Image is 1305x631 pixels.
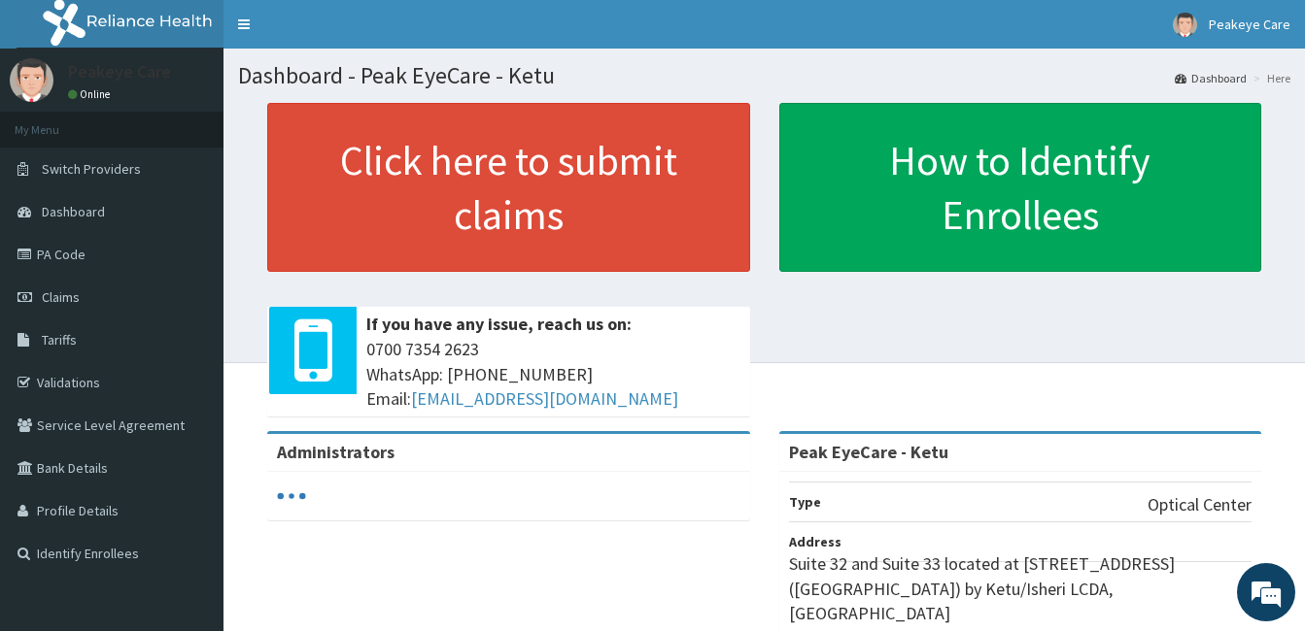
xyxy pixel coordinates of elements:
[267,103,750,272] a: Click here to submit claims
[1175,70,1247,86] a: Dashboard
[789,551,1253,626] p: Suite 32 and Suite 33 located at [STREET_ADDRESS] ([GEOGRAPHIC_DATA]) by Ketu/Isheri LCDA, [GEOGR...
[779,103,1262,272] a: How to Identify Enrollees
[277,482,306,511] svg: audio-loading
[68,87,115,101] a: Online
[42,331,77,349] span: Tariffs
[42,203,105,220] span: Dashboard
[10,58,53,102] img: User Image
[1209,16,1290,33] span: Peakeye Care
[411,387,678,410] a: [EMAIL_ADDRESS][DOMAIN_NAME]
[789,441,948,463] strong: Peak EyeCare - Ketu
[789,533,841,550] b: Address
[238,63,1290,88] h1: Dashboard - Peak EyeCare - Ketu
[789,493,821,511] b: Type
[366,313,632,335] b: If you have any issue, reach us on:
[1148,492,1252,517] p: Optical Center
[68,63,171,81] p: Peakeye Care
[42,288,80,306] span: Claims
[277,441,395,463] b: Administrators
[42,160,141,178] span: Switch Providers
[1249,70,1290,86] li: Here
[366,337,740,412] span: 0700 7354 2623 WhatsApp: [PHONE_NUMBER] Email:
[1173,13,1197,37] img: User Image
